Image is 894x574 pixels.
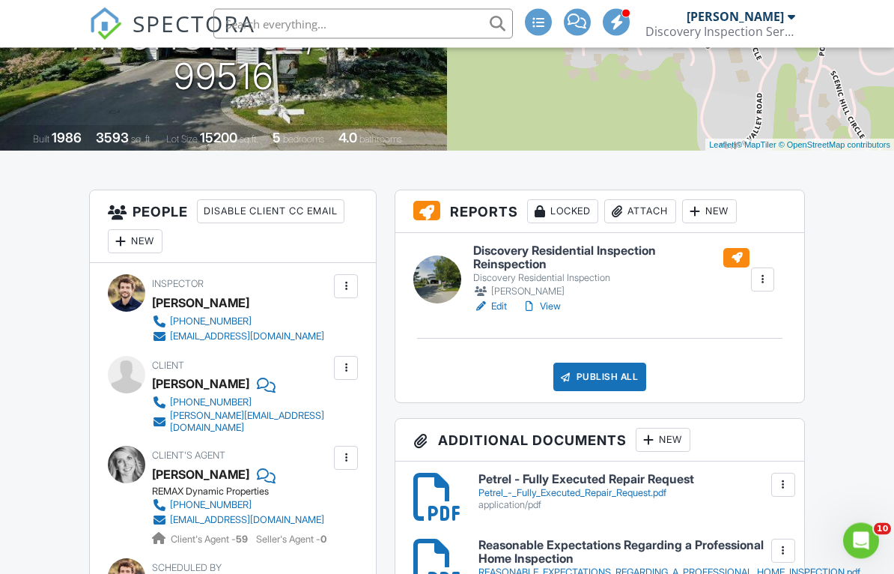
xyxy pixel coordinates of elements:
[170,316,252,328] div: [PHONE_NUMBER]
[273,130,281,146] div: 5
[478,500,785,512] div: application/pdf
[152,513,324,528] a: [EMAIL_ADDRESS][DOMAIN_NAME]
[213,9,513,39] input: Search everything...
[96,130,129,146] div: 3593
[152,330,324,345] a: [EMAIL_ADDRESS][DOMAIN_NAME]
[473,245,749,300] a: Discovery Residential Inspection Reinspection Discovery Residential Inspection [PERSON_NAME]
[395,420,803,462] h3: Additional Documents
[473,300,507,315] a: Edit
[171,534,250,546] span: Client's Agent -
[687,9,784,24] div: [PERSON_NAME]
[256,534,326,546] span: Seller's Agent -
[152,498,324,513] a: [PHONE_NUMBER]
[89,7,122,40] img: The Best Home Inspection Software - Spectora
[152,464,249,486] a: [PERSON_NAME]
[240,134,258,145] span: sq.ft.
[736,141,776,150] a: © MapTiler
[473,285,749,300] div: [PERSON_NAME]
[152,360,184,372] span: Client
[108,230,162,254] div: New
[527,200,598,224] div: Locked
[682,200,737,224] div: New
[843,523,879,559] iframe: Intercom live chat
[705,139,894,152] div: |
[478,488,785,500] div: Petrel_-_Fully_Executed_Repair_Request.pdf
[473,273,749,285] div: Discovery Residential Inspection
[473,245,749,271] h6: Discovery Residential Inspection Reinspection
[152,563,222,574] span: Scheduled By
[604,200,676,224] div: Attach
[553,363,647,392] div: Publish All
[170,411,330,435] div: [PERSON_NAME][EMAIL_ADDRESS][DOMAIN_NAME]
[152,292,249,315] div: [PERSON_NAME]
[33,134,49,145] span: Built
[359,134,402,145] span: bathrooms
[170,397,252,409] div: [PHONE_NUMBER]
[645,24,795,39] div: Discovery Inspection Services
[320,534,326,546] strong: 0
[478,540,785,566] h6: Reasonable Expectations Regarding a Professional Home Inspection
[283,134,324,145] span: bedrooms
[709,141,734,150] a: Leaflet
[152,279,204,290] span: Inspector
[197,200,344,224] div: Disable Client CC Email
[152,411,330,435] a: [PERSON_NAME][EMAIL_ADDRESS][DOMAIN_NAME]
[131,134,152,145] span: sq. ft.
[152,373,249,396] div: [PERSON_NAME]
[874,523,891,535] span: 10
[522,300,561,315] a: View
[170,500,252,512] div: [PHONE_NUMBER]
[152,486,336,498] div: REMAX Dynamic Properties
[89,20,255,52] a: SPECTORA
[170,515,324,527] div: [EMAIL_ADDRESS][DOMAIN_NAME]
[152,396,330,411] a: [PHONE_NUMBER]
[170,331,324,343] div: [EMAIL_ADDRESS][DOMAIN_NAME]
[52,130,82,146] div: 1986
[478,474,785,487] h6: Petrel - Fully Executed Repair Request
[152,315,324,330] a: [PHONE_NUMBER]
[779,141,890,150] a: © OpenStreetMap contributors
[236,534,248,546] strong: 59
[133,7,255,39] span: SPECTORA
[338,130,357,146] div: 4.0
[152,450,225,462] span: Client's Agent
[395,191,803,234] h3: Reports
[478,474,785,512] a: Petrel - Fully Executed Repair Request Petrel_-_Fully_Executed_Repair_Request.pdf application/pdf
[90,191,376,264] h3: People
[636,429,690,453] div: New
[200,130,237,146] div: 15200
[166,134,198,145] span: Lot Size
